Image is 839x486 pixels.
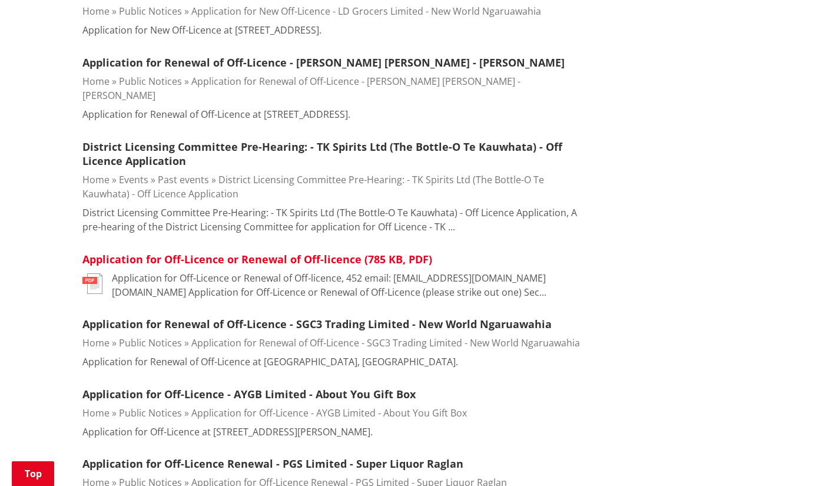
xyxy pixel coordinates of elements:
a: Home [82,5,110,18]
a: Application for Off-Licence - AYGB Limited - About You Gift Box [191,406,467,419]
a: Application for Off-Licence Renewal - PGS Limited - Super Liquor Raglan [82,457,463,471]
a: Home [82,173,110,186]
a: Application for Renewal of Off-Licence - [PERSON_NAME] [PERSON_NAME] - [PERSON_NAME] [82,75,520,102]
p: Application for Renewal of Off-Licence at [STREET_ADDRESS]. [82,107,350,121]
a: Public Notices [119,406,182,419]
a: Public Notices [119,336,182,349]
p: Application for New Off-Licence at [STREET_ADDRESS]. [82,23,321,37]
a: Top [12,461,54,486]
a: Application for Renewal of Off-Licence - [PERSON_NAME] [PERSON_NAME] - [PERSON_NAME] [82,55,565,70]
iframe: Messenger Launcher [785,437,827,479]
a: Home [82,336,110,349]
a: Application for Renewal of Off-Licence - SGC3 Trading Limited - New World Ngaruawahia [191,336,580,349]
a: District Licensing Committee Pre-Hearing: - TK Spirits Ltd (The Bottle-O Te Kauwhata) - Off Licen... [82,140,562,168]
a: Past events [158,173,209,186]
img: document-pdf.svg [82,273,102,294]
a: Public Notices [119,75,182,88]
a: Application for Off-Licence - AYGB Limited - About You Gift Box [82,387,416,401]
a: Home [82,75,110,88]
a: Application for Off-Licence or Renewal of Off-licence (785 KB, PDF) [82,252,432,266]
a: Home [82,406,110,419]
p: Application for Off-Licence or Renewal of Off-licence, 452 email: [EMAIL_ADDRESS][DOMAIN_NAME] [D... [112,271,584,299]
a: Application for New Off-Licence - LD Grocers Limited - New World Ngaruawahia [191,5,541,18]
p: District Licensing Committee Pre-Hearing: - TK Spirits Ltd (The Bottle-O Te Kauwhata) - Off Licen... [82,206,584,234]
p: Application for Renewal of Off-Licence at [GEOGRAPHIC_DATA], [GEOGRAPHIC_DATA]. [82,355,458,369]
p: Application for Off-Licence at [STREET_ADDRESS][PERSON_NAME]. [82,425,373,439]
a: Events [119,173,148,186]
a: Application for Renewal of Off-Licence - SGC3 Trading Limited - New World Ngaruawahia [82,317,552,331]
a: District Licensing Committee Pre-Hearing: - TK Spirits Ltd (The Bottle-O Te Kauwhata) - Off Licen... [82,173,544,200]
a: Public Notices [119,5,182,18]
